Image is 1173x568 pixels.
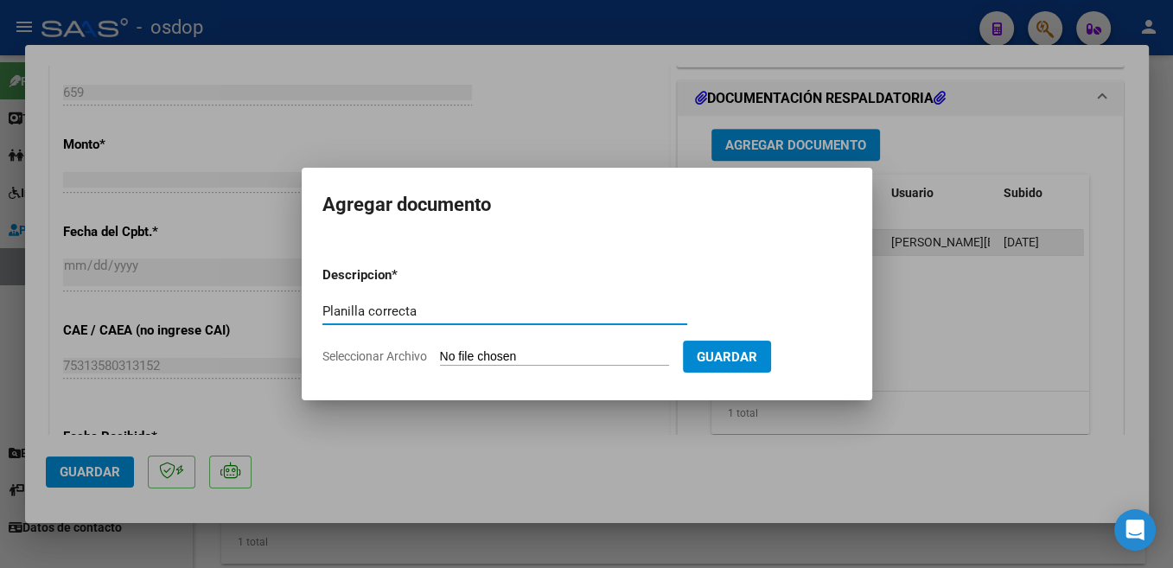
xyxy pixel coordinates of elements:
h2: Agregar documento [322,188,851,221]
button: Guardar [683,341,771,373]
div: Open Intercom Messenger [1114,509,1156,551]
span: Seleccionar Archivo [322,349,427,363]
span: Guardar [697,349,757,365]
p: Descripcion [322,265,481,285]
